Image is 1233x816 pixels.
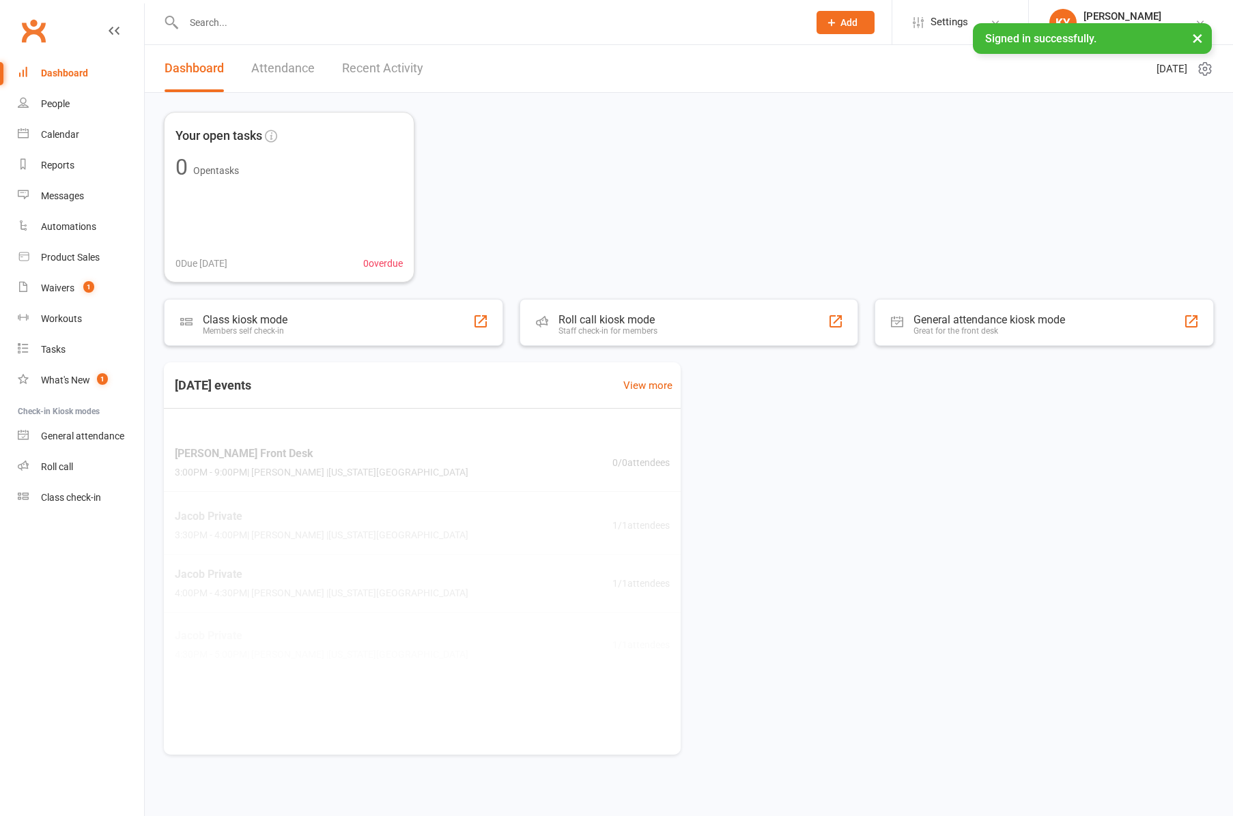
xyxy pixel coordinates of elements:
a: Workouts [18,304,144,334]
div: Automations [41,221,96,232]
a: Calendar [18,119,144,150]
button: Add [817,11,875,34]
div: Reports [41,160,74,171]
div: Members self check-in [203,326,287,336]
button: × [1185,23,1210,53]
span: 0 overdue [363,256,403,271]
span: [PERSON_NAME] Front Desk [175,445,468,463]
span: Your open tasks [175,126,262,146]
span: 0 Due [DATE] [175,256,227,271]
input: Search... [180,13,799,32]
span: 3:30PM - 4:00PM | [PERSON_NAME] | [US_STATE][GEOGRAPHIC_DATA] [175,527,468,542]
a: Class kiosk mode [18,482,144,513]
span: 1 [83,281,94,293]
span: Add [840,17,858,28]
span: 1 / 1 attendees [612,518,670,533]
div: Class check-in [41,492,101,503]
a: Product Sales [18,242,144,273]
a: Dashboard [18,58,144,89]
a: General attendance kiosk mode [18,421,144,452]
div: What's New [41,375,90,385]
a: Reports [18,150,144,181]
span: 0 / 0 attendees [612,454,670,469]
h3: [DATE] events [164,373,262,398]
a: View more [623,377,672,394]
a: Messages [18,181,144,212]
div: General attendance [41,431,124,441]
span: [DATE] [1157,61,1187,77]
div: Coastal All-Stars [1083,23,1161,35]
div: General attendance kiosk mode [913,313,1065,326]
div: Tasks [41,344,66,355]
a: Clubworx [16,14,51,48]
div: Class kiosk mode [203,313,287,326]
div: People [41,98,70,109]
span: Open tasks [193,165,239,176]
span: Jacob Private [175,626,468,644]
a: Roll call [18,452,144,482]
div: Roll call [41,461,73,472]
a: What's New1 [18,365,144,396]
a: Attendance [251,45,315,92]
div: [PERSON_NAME] [1083,10,1161,23]
div: Staff check-in for members [558,326,657,336]
span: Signed in successfully. [985,32,1096,45]
div: Calendar [41,129,79,140]
span: Settings [931,7,968,38]
span: 4:30PM - 5:00PM | [PERSON_NAME] | [US_STATE][GEOGRAPHIC_DATA] [175,647,468,662]
div: Messages [41,190,84,201]
span: 1 / 1 attendees [612,637,670,652]
span: Jacob Private [175,508,468,525]
a: Tasks [18,334,144,365]
div: Dashboard [41,68,88,78]
a: People [18,89,144,119]
div: KY [1049,9,1077,36]
div: Roll call kiosk mode [558,313,657,326]
div: Workouts [41,313,82,324]
span: 3:00PM - 9:00PM | [PERSON_NAME] | [US_STATE][GEOGRAPHIC_DATA] [175,465,468,480]
a: Automations [18,212,144,242]
span: Jacob Private [175,566,468,583]
div: Waivers [41,282,74,293]
a: Dashboard [165,45,224,92]
div: Product Sales [41,252,100,263]
a: Waivers 1 [18,273,144,304]
a: Recent Activity [342,45,423,92]
div: Great for the front desk [913,326,1065,336]
span: 1 / 1 attendees [612,576,670,591]
span: 1 [97,373,108,385]
div: 0 [175,156,188,178]
span: 4:00PM - 4:30PM | [PERSON_NAME] | [US_STATE][GEOGRAPHIC_DATA] [175,585,468,600]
